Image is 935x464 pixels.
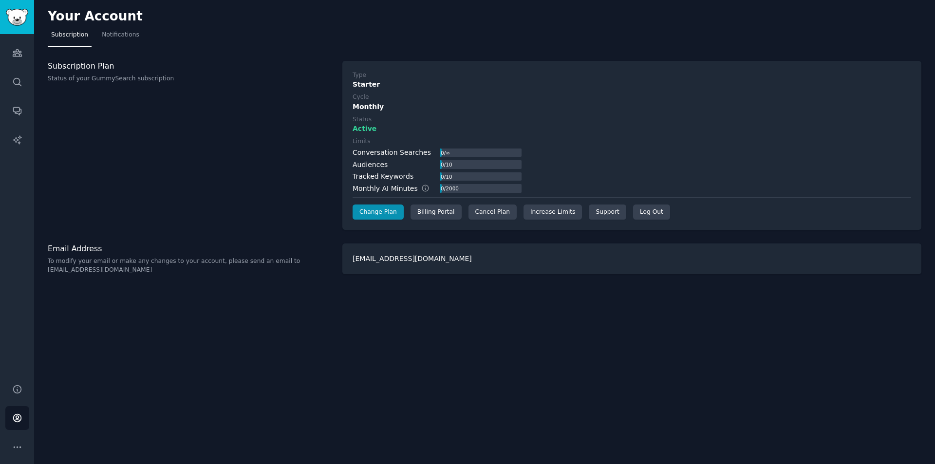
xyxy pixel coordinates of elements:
[48,27,92,47] a: Subscription
[353,148,431,158] div: Conversation Searches
[353,93,369,102] div: Cycle
[440,184,459,193] div: 0 / 2000
[102,31,139,39] span: Notifications
[353,79,911,90] div: Starter
[353,102,911,112] div: Monthly
[48,74,332,83] p: Status of your GummySearch subscription
[6,9,28,26] img: GummySearch logo
[353,171,413,182] div: Tracked Keywords
[51,31,88,39] span: Subscription
[524,204,582,220] a: Increase Limits
[440,160,453,169] div: 0 / 10
[48,257,332,274] p: To modify your email or make any changes to your account, please send an email to [EMAIL_ADDRESS]...
[48,61,332,71] h3: Subscription Plan
[98,27,143,47] a: Notifications
[353,137,371,146] div: Limits
[353,160,388,170] div: Audiences
[440,148,450,157] div: 0 / ∞
[353,71,366,80] div: Type
[353,115,372,124] div: Status
[633,204,670,220] div: Log Out
[353,204,404,220] a: Change Plan
[468,204,517,220] div: Cancel Plan
[48,9,143,24] h2: Your Account
[411,204,462,220] div: Billing Portal
[440,172,453,181] div: 0 / 10
[353,184,440,194] div: Monthly AI Minutes
[589,204,626,220] a: Support
[353,124,376,134] span: Active
[342,243,921,274] div: [EMAIL_ADDRESS][DOMAIN_NAME]
[48,243,332,254] h3: Email Address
